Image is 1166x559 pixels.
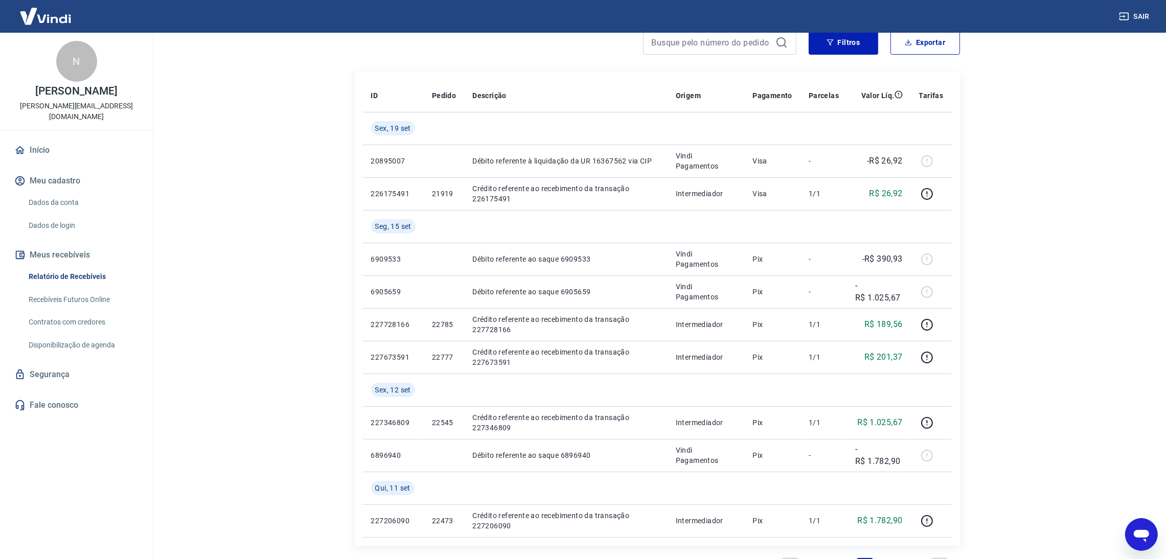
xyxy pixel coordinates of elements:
p: 226175491 [371,189,416,199]
p: -R$ 1.025,67 [855,279,903,304]
p: Débito referente ao saque 6905659 [472,287,659,297]
a: Recebíveis Futuros Online [25,289,141,310]
p: - [809,450,839,460]
button: Sair [1117,7,1154,26]
p: Vindi Pagamentos [676,249,737,269]
img: Vindi [12,1,79,32]
iframe: Botão para abrir a janela de mensagens [1125,518,1158,551]
p: 22473 [432,516,456,526]
p: 1/1 [809,189,839,199]
p: Pix [752,352,792,362]
p: - [809,156,839,166]
a: Dados de login [25,215,141,236]
input: Busque pelo número do pedido [652,35,771,50]
p: Tarifas [919,90,944,101]
p: Pedido [432,90,456,101]
p: 1/1 [809,319,839,330]
p: R$ 189,56 [864,318,903,331]
a: Fale conosco [12,394,141,416]
p: 20895007 [371,156,416,166]
p: Vindi Pagamentos [676,151,737,171]
p: Vindi Pagamentos [676,282,737,302]
button: Meu cadastro [12,170,141,192]
p: R$ 26,92 [869,188,902,200]
p: ID [371,90,378,101]
a: Disponibilização de agenda [25,335,141,356]
span: Sex, 19 set [375,123,411,133]
a: Segurança [12,363,141,386]
button: Meus recebíveis [12,244,141,266]
span: Sex, 12 set [375,385,411,395]
p: [PERSON_NAME][EMAIL_ADDRESS][DOMAIN_NAME] [8,101,145,122]
p: Parcelas [809,90,839,101]
p: Visa [752,156,792,166]
p: Débito referente ao saque 6909533 [472,254,659,264]
span: Seg, 15 set [375,221,411,231]
p: Pix [752,287,792,297]
p: Pix [752,450,792,460]
p: -R$ 1.782,90 [855,443,903,468]
p: Débito referente ao saque 6896940 [472,450,659,460]
p: Pix [752,254,792,264]
p: R$ 201,37 [864,351,903,363]
p: 227728166 [371,319,416,330]
a: Contratos com credores [25,312,141,333]
p: 227206090 [371,516,416,526]
button: Filtros [809,30,878,55]
p: -R$ 390,93 [862,253,903,265]
p: Crédito referente ao recebimento da transação 226175491 [472,183,659,204]
p: Intermediador [676,352,737,362]
a: Início [12,139,141,161]
p: Descrição [472,90,507,101]
p: 21919 [432,189,456,199]
p: Valor Líq. [861,90,895,101]
button: Exportar [890,30,960,55]
p: 227346809 [371,417,416,428]
a: Relatório de Recebíveis [25,266,141,287]
p: Vindi Pagamentos [676,445,737,465]
p: - [809,287,839,297]
a: Dados da conta [25,192,141,213]
p: Pix [752,319,792,330]
p: 22545 [432,417,456,428]
p: -R$ 26,92 [867,155,903,167]
p: Intermediador [676,319,737,330]
p: [PERSON_NAME] [35,86,117,97]
p: 227673591 [371,352,416,362]
p: 22777 [432,352,456,362]
p: 6905659 [371,287,416,297]
p: 1/1 [809,516,839,526]
p: Intermediador [676,417,737,428]
p: Crédito referente ao recebimento da transação 227206090 [472,510,659,531]
p: 1/1 [809,417,839,428]
p: Crédito referente ao recebimento da transação 227728166 [472,314,659,335]
p: 22785 [432,319,456,330]
p: R$ 1.782,90 [857,515,902,527]
p: Crédito referente ao recebimento da transação 227346809 [472,412,659,433]
p: Débito referente à liquidação da UR 16367562 via CIP [472,156,659,166]
span: Qui, 11 set [375,483,410,493]
p: Pagamento [752,90,792,101]
p: 6909533 [371,254,416,264]
p: R$ 1.025,67 [857,416,902,429]
p: Pix [752,516,792,526]
p: 6896940 [371,450,416,460]
p: 1/1 [809,352,839,362]
p: Crédito referente ao recebimento da transação 227673591 [472,347,659,367]
p: Intermediador [676,189,737,199]
p: Visa [752,189,792,199]
p: - [809,254,839,264]
div: N [56,41,97,82]
p: Intermediador [676,516,737,526]
p: Origem [676,90,701,101]
p: Pix [752,417,792,428]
